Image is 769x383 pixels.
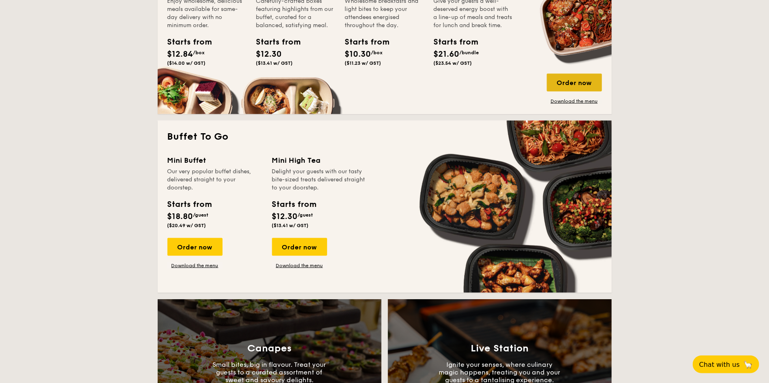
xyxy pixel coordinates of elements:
div: Mini High Tea [272,155,367,166]
span: ($13.41 w/ GST) [272,223,309,228]
span: $12.30 [272,212,298,221]
div: Delight your guests with our tasty bite-sized treats delivered straight to your doorstep. [272,168,367,192]
span: ($11.23 w/ GST) [345,60,381,66]
div: Order now [272,238,327,256]
a: Download the menu [547,98,602,104]
span: /guest [193,212,209,218]
span: /box [371,50,383,55]
h3: Canapes [247,343,291,355]
span: ($14.00 w/ GST) [167,60,206,66]
h3: Live Station [471,343,529,355]
div: Order now [547,74,602,91]
span: ($23.54 w/ GST) [434,60,472,66]
span: $12.30 [256,49,282,59]
div: Order now [167,238,223,256]
span: Chat with us [699,361,740,368]
span: ($20.49 w/ GST) [167,223,206,228]
div: Starts from [256,36,293,48]
h2: Buffet To Go [167,130,602,143]
span: $12.84 [167,49,193,59]
span: $10.30 [345,49,371,59]
button: Chat with us🦙 [693,355,759,373]
span: $18.80 [167,212,193,221]
span: $21.60 [434,49,460,59]
div: Starts from [167,36,204,48]
a: Download the menu [167,262,223,269]
span: /bundle [460,50,479,55]
div: Starts from [272,198,316,211]
span: /guest [298,212,313,218]
div: Starts from [167,198,212,211]
span: 🦙 [743,360,753,369]
div: Mini Buffet [167,155,262,166]
div: Our very popular buffet dishes, delivered straight to your doorstep. [167,168,262,192]
span: ($13.41 w/ GST) [256,60,293,66]
span: /box [193,50,205,55]
div: Starts from [434,36,470,48]
div: Starts from [345,36,381,48]
a: Download the menu [272,262,327,269]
